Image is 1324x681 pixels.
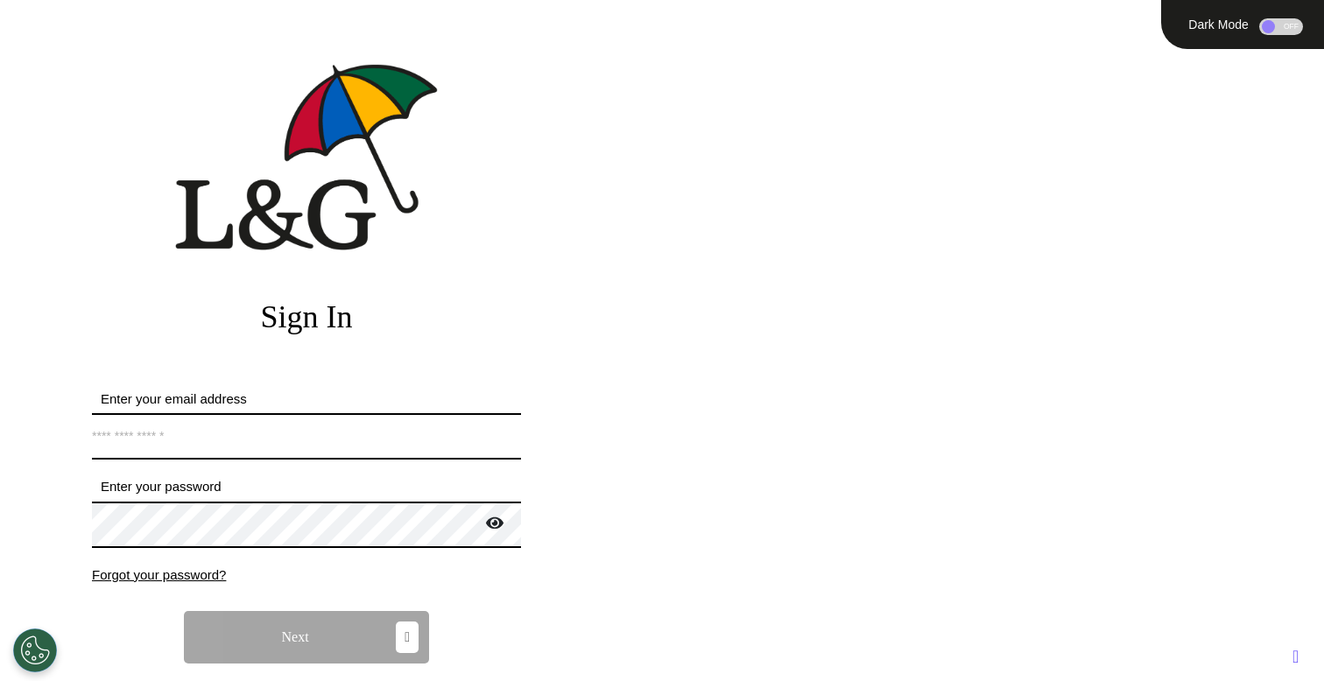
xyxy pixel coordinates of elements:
[282,630,309,644] span: Next
[92,390,521,410] label: Enter your email address
[184,611,429,663] button: Next
[92,567,226,582] span: Forgot your password?
[648,102,1324,152] div: EMPOWER.
[92,477,521,497] label: Enter your password
[1182,18,1255,31] div: Dark Mode
[13,628,57,672] button: Open Preferences
[648,152,1324,203] div: TRANSFORM.
[175,64,438,250] img: company logo
[648,51,1324,102] div: ENGAGE.
[1259,18,1303,35] div: OFF
[92,298,521,336] h2: Sign In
